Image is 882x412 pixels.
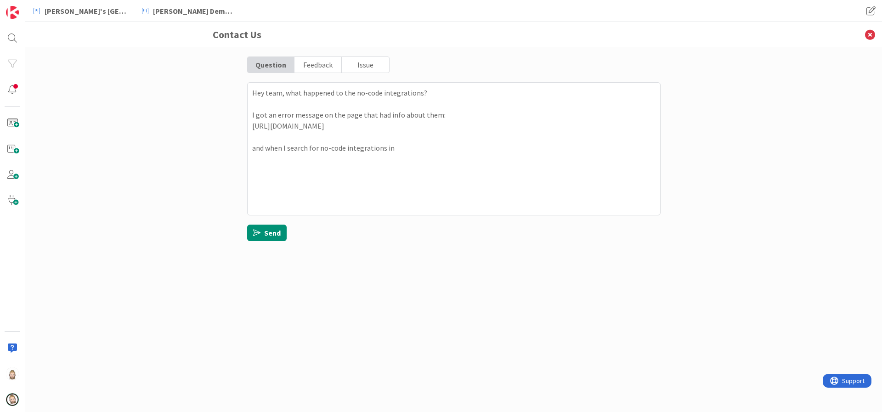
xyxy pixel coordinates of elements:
div: Feedback [294,57,342,73]
h3: Contact Us [213,22,695,47]
div: Issue [342,57,389,73]
img: Rv [6,367,19,380]
textarea: Hey team, what happened to the no-code integrations? I got an error message on the page that had ... [247,82,661,215]
div: Question [248,57,295,73]
a: [PERSON_NAME] Demo 3-levels [136,3,242,19]
img: Visit kanbanzone.com [6,6,19,19]
span: [PERSON_NAME]'s [GEOGRAPHIC_DATA] [45,6,128,17]
img: avatar [6,393,19,406]
span: [PERSON_NAME] Demo 3-levels [153,6,237,17]
a: [PERSON_NAME]'s [GEOGRAPHIC_DATA] [28,3,134,19]
button: Send [247,225,287,241]
span: Support [19,1,42,12]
